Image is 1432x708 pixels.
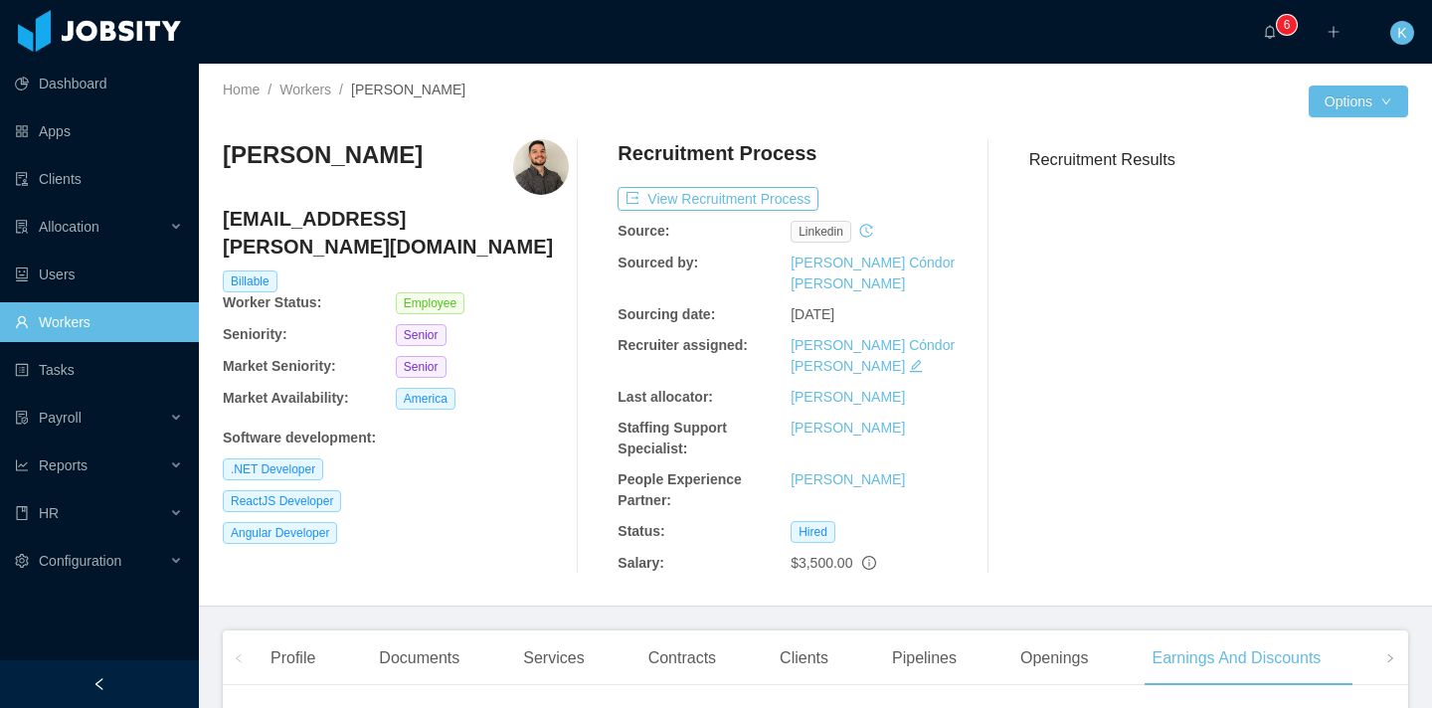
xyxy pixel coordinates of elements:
b: Seniority: [223,326,287,342]
span: Allocation [39,219,99,235]
i: icon: setting [15,554,29,568]
a: icon: robotUsers [15,255,183,294]
h4: [EMAIL_ADDRESS][PERSON_NAME][DOMAIN_NAME] [223,205,569,261]
i: icon: plus [1327,25,1341,39]
a: icon: profileTasks [15,350,183,390]
button: Optionsicon: down [1309,86,1408,117]
i: icon: book [15,506,29,520]
a: [PERSON_NAME] [791,389,905,405]
span: ReactJS Developer [223,490,341,512]
b: Sourcing date: [618,306,715,322]
i: icon: solution [15,220,29,234]
b: Source: [618,223,669,239]
div: Pipelines [876,630,973,686]
b: Last allocator: [618,389,713,405]
a: [PERSON_NAME] [791,471,905,487]
a: [PERSON_NAME] [791,420,905,436]
b: Recruiter assigned: [618,337,748,353]
div: Documents [363,630,475,686]
span: Reports [39,457,88,473]
div: Contracts [632,630,732,686]
a: icon: appstoreApps [15,111,183,151]
a: icon: pie-chartDashboard [15,64,183,103]
div: Profile [255,630,331,686]
a: icon: exportView Recruitment Process [618,191,818,207]
b: Market Seniority: [223,358,336,374]
b: Market Availability: [223,390,349,406]
span: linkedin [791,221,851,243]
p: 6 [1284,15,1291,35]
div: Openings [1004,630,1105,686]
img: 2f1be44a-df9d-474d-9d78-a28542ce2a6b_66a9a158d01ba-400w.png [513,139,569,195]
span: [DATE] [791,306,834,322]
b: Status: [618,523,664,539]
i: icon: left [234,653,244,663]
b: Sourced by: [618,255,698,270]
i: icon: line-chart [15,458,29,472]
span: [PERSON_NAME] [351,82,465,97]
span: Angular Developer [223,522,337,544]
a: Workers [279,82,331,97]
b: People Experience Partner: [618,471,742,508]
h3: [PERSON_NAME] [223,139,423,171]
span: Employee [396,292,464,314]
a: [PERSON_NAME] Cóndor [PERSON_NAME] [791,255,955,291]
div: Clients [764,630,844,686]
i: icon: edit [909,359,923,373]
span: HR [39,505,59,521]
span: Senior [396,356,447,378]
div: Earnings And Discounts [1136,630,1337,686]
b: Worker Status: [223,294,321,310]
a: icon: userWorkers [15,302,183,342]
span: $3,500.00 [791,555,852,571]
sup: 6 [1277,15,1297,35]
i: icon: right [1385,653,1395,663]
b: Software development : [223,430,376,445]
span: Senior [396,324,447,346]
span: Hired [791,521,835,543]
span: Configuration [39,553,121,569]
span: .NET Developer [223,458,323,480]
span: K [1397,21,1406,45]
h3: Recruitment Results [1029,147,1408,172]
a: Home [223,82,260,97]
button: icon: exportView Recruitment Process [618,187,818,211]
span: / [339,82,343,97]
span: Payroll [39,410,82,426]
i: icon: file-protect [15,411,29,425]
b: Salary: [618,555,664,571]
h4: Recruitment Process [618,139,816,167]
b: Staffing Support Specialist: [618,420,727,456]
i: icon: bell [1263,25,1277,39]
i: icon: history [859,224,873,238]
span: America [396,388,455,410]
a: icon: auditClients [15,159,183,199]
a: [PERSON_NAME] Cóndor [PERSON_NAME] [791,337,955,374]
span: Billable [223,270,277,292]
span: info-circle [862,556,876,570]
div: Services [507,630,600,686]
span: / [268,82,271,97]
